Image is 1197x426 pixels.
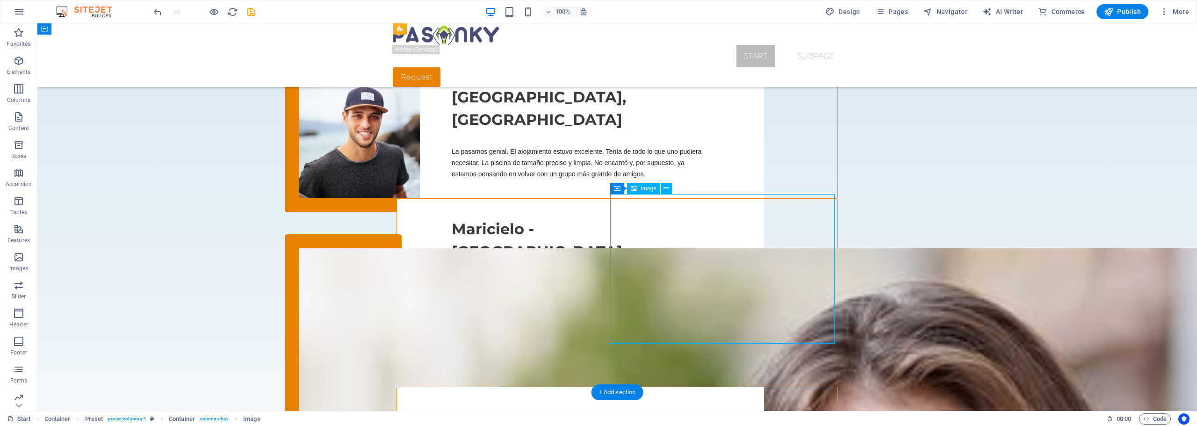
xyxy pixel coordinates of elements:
[227,6,238,17] button: reload
[1156,4,1193,19] button: More
[1104,7,1141,16] span: Publish
[6,181,32,188] p: Accordion
[10,349,27,356] p: Footer
[9,265,29,272] p: Images
[1123,415,1125,422] span: :
[1178,413,1190,425] button: Usercentrics
[7,68,31,76] p: Elements
[1143,413,1167,425] span: Code
[208,6,219,17] button: Click here to leave preview mode and continue editing
[923,7,967,16] span: Navigator
[10,377,27,384] p: Forms
[85,413,103,425] span: Click to select. Double-click to edit
[7,40,30,48] p: Favorites
[243,413,260,425] span: Click to select. Double-click to edit
[10,209,27,216] p: Tables
[44,413,71,425] span: Click to select. Double-click to edit
[199,413,229,425] span: . columns-box
[245,6,257,17] button: save
[822,4,864,19] button: Design
[591,384,643,400] div: + Add section
[12,293,26,300] p: Slider
[150,416,154,421] i: This element is a customizable preset
[641,186,656,191] span: Image
[1038,7,1085,16] span: Commerce
[152,6,163,17] button: undo
[872,4,912,19] button: Pages
[54,6,124,17] img: Editor Logo
[9,321,28,328] p: Header
[1096,4,1148,19] button: Publish
[8,124,29,132] p: Content
[919,4,971,19] button: Navigator
[107,413,146,425] span: . preset-columns-1
[982,7,1023,16] span: AI Writer
[7,96,30,104] p: Columns
[825,7,860,16] span: Design
[7,237,30,244] p: Features
[11,152,27,160] p: Boxes
[1117,413,1131,425] span: 00 00
[555,6,570,17] h6: 100%
[169,413,195,425] span: Click to select. Double-click to edit
[1160,7,1189,16] span: More
[541,6,574,17] button: 100%
[1139,413,1171,425] button: Code
[44,413,260,425] nav: breadcrumb
[979,4,1027,19] button: AI Writer
[875,7,908,16] span: Pages
[822,4,864,19] div: Design (Ctrl+Alt+Y)
[1034,4,1089,19] button: Commerce
[246,7,257,17] i: Save (Ctrl+S)
[227,7,238,17] i: Reload page
[152,7,163,17] i: Undo: Change image (Ctrl+Z)
[579,7,588,16] i: On resize automatically adjust zoom level to fit chosen device.
[7,413,31,425] a: Click to cancel selection. Double-click to open Pages
[1107,413,1132,425] h6: Session time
